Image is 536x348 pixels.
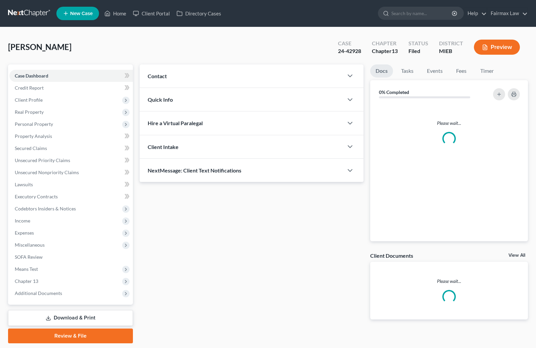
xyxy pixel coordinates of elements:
span: NextMessage: Client Text Notifications [148,167,241,173]
div: Chapter [372,40,398,47]
input: Search by name... [391,7,453,19]
div: 24-42928 [338,47,361,55]
span: Income [15,218,30,223]
a: Timer [475,64,499,78]
a: Fairmax Law [487,7,528,19]
a: Fees [451,64,472,78]
span: Quick Info [148,96,173,103]
span: Property Analysis [15,133,52,139]
span: SOFA Review [15,254,43,260]
a: Credit Report [9,82,133,94]
a: Review & File [8,329,133,343]
a: Directory Cases [173,7,225,19]
strong: 0% Completed [379,89,409,95]
span: 13 [392,48,398,54]
span: Lawsuits [15,182,33,187]
div: Filed [408,47,428,55]
span: Client Profile [15,97,43,103]
a: Lawsuits [9,179,133,191]
div: Client Documents [370,252,413,259]
span: Means Test [15,266,38,272]
span: Secured Claims [15,145,47,151]
a: Help [464,7,487,19]
a: View All [508,253,525,258]
a: Property Analysis [9,130,133,142]
span: Miscellaneous [15,242,45,248]
a: Unsecured Priority Claims [9,154,133,166]
span: Real Property [15,109,44,115]
a: Case Dashboard [9,70,133,82]
span: Personal Property [15,121,53,127]
div: District [439,40,463,47]
a: Events [422,64,448,78]
span: Chapter 13 [15,278,38,284]
a: Secured Claims [9,142,133,154]
span: Unsecured Priority Claims [15,157,70,163]
span: New Case [70,11,93,16]
span: Executory Contracts [15,194,58,199]
span: Credit Report [15,85,44,91]
a: Unsecured Nonpriority Claims [9,166,133,179]
a: Download & Print [8,310,133,326]
span: Contact [148,73,167,79]
div: Chapter [372,47,398,55]
div: MIEB [439,47,463,55]
span: Additional Documents [15,290,62,296]
span: Hire a Virtual Paralegal [148,120,203,126]
button: Preview [474,40,520,55]
span: Expenses [15,230,34,236]
span: Unsecured Nonpriority Claims [15,169,79,175]
div: Status [408,40,428,47]
a: Home [101,7,130,19]
p: Please wait... [370,278,528,285]
span: Case Dashboard [15,73,48,79]
span: Client Intake [148,144,179,150]
a: Docs [370,64,393,78]
p: Please wait... [376,120,523,127]
div: Case [338,40,361,47]
a: SOFA Review [9,251,133,263]
a: Tasks [396,64,419,78]
span: Codebtors Insiders & Notices [15,206,76,211]
a: Executory Contracts [9,191,133,203]
span: [PERSON_NAME] [8,42,71,52]
a: Client Portal [130,7,173,19]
